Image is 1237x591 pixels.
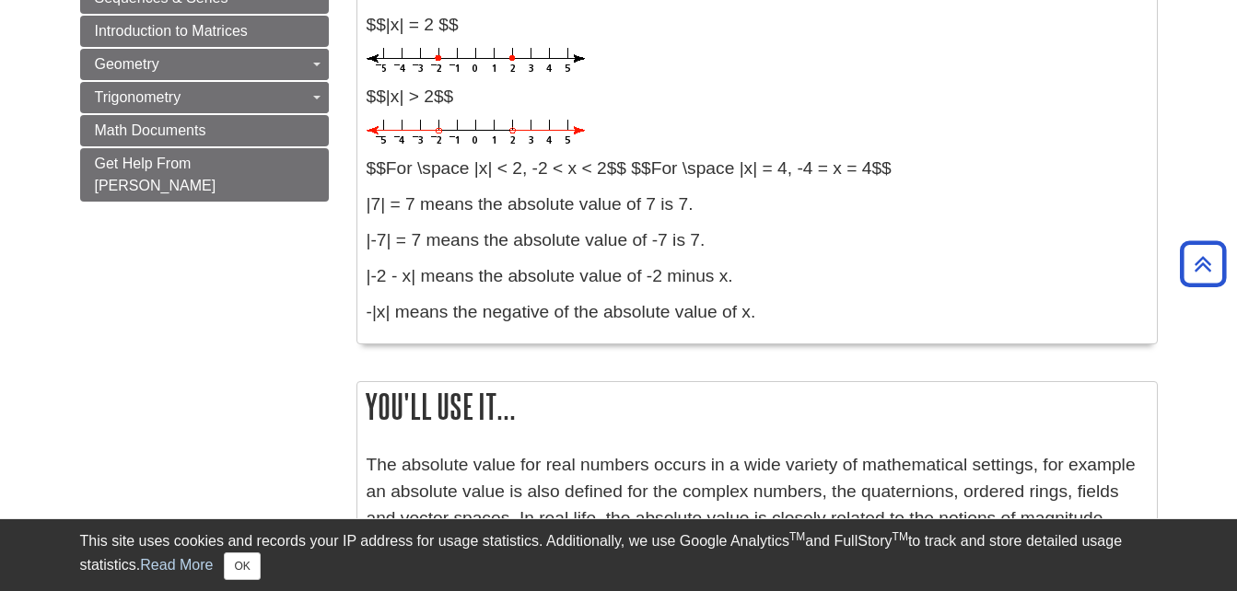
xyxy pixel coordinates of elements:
[80,49,329,80] a: Geometry
[80,148,329,202] a: Get Help From [PERSON_NAME]
[224,552,260,580] button: Close
[367,263,1148,290] p: |-2 - x| means the absolute value of -2 minus x.
[367,84,1148,110] p: $$|x| > 2$$
[893,530,908,543] sup: TM
[367,156,1148,182] p: $$For \space |x| < 2, -2 < x < 2$$ $$For \space |x| = 4, -4 = x = 4$$
[80,16,329,47] a: Introduction to Matrices
[80,82,329,113] a: Trigonometry
[789,530,805,543] sup: TM
[1173,251,1232,276] a: Back to Top
[80,115,329,146] a: Math Documents
[95,89,181,105] span: Trigonometry
[367,12,1148,39] p: $$|x| = 2 $$
[357,382,1157,431] h2: You'll use it...
[140,557,213,573] a: Read More
[95,156,216,193] span: Get Help From [PERSON_NAME]
[367,120,585,146] img: Absolute Greater Than 2
[367,452,1148,558] p: The absolute value for real numbers occurs in a wide variety of mathematical settings, for exampl...
[95,23,248,39] span: Introduction to Matrices
[367,48,585,75] img: Absolute 2
[367,227,1148,254] p: |-7| = 7 means the absolute value of -7 is 7.
[367,191,1148,218] p: |7| = 7 means the absolute value of 7 is 7.
[367,299,1148,326] p: -|x| means the negative of the absolute value of x.
[80,530,1158,580] div: This site uses cookies and records your IP address for usage statistics. Additionally, we use Goo...
[95,56,159,72] span: Geometry
[95,122,206,138] span: Math Documents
